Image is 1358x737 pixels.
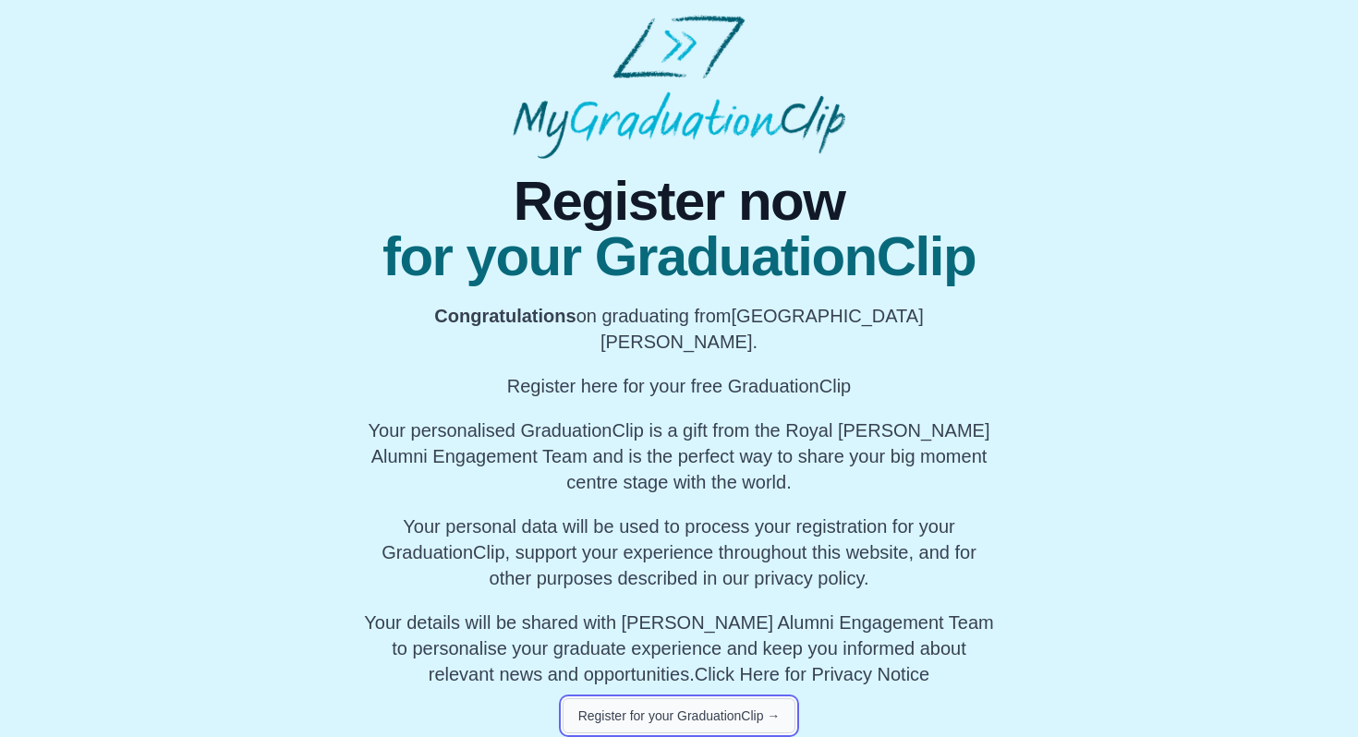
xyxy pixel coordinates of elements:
button: Register for your GraduationClip → [563,698,796,733]
p: on graduating from [GEOGRAPHIC_DATA][PERSON_NAME]. [362,303,997,355]
p: Your personalised GraduationClip is a gift from the Royal [PERSON_NAME] Alumni Engagement Team an... [362,417,997,495]
span: Your details will be shared with [PERSON_NAME] Alumni Engagement Team to personalise your graduat... [364,612,993,684]
img: MyGraduationClip [513,15,845,159]
span: for your GraduationClip [362,229,997,284]
p: Your personal data will be used to process your registration for your GraduationClip, support you... [362,513,997,591]
p: Register here for your free GraduationClip [362,373,997,399]
a: Click Here for Privacy Notice [695,664,930,684]
b: Congratulations [434,306,576,326]
span: Register now [362,174,997,229]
